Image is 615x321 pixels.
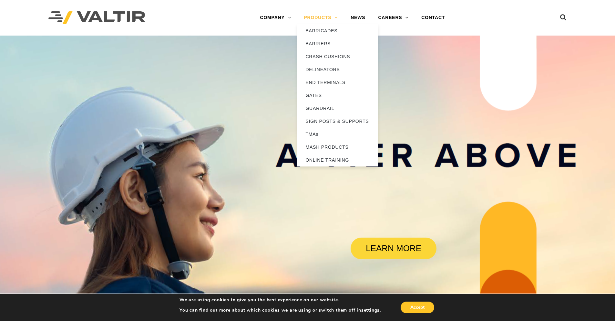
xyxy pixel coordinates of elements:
button: settings [361,307,380,313]
a: COMPANY [253,11,297,24]
p: We are using cookies to give you the best experience on our website. [179,297,381,303]
a: NEWS [344,11,372,24]
a: LEARN MORE [351,238,436,259]
a: SIGN POSTS & SUPPORTS [297,115,378,128]
a: GATES [297,89,378,102]
a: BARRIERS [297,37,378,50]
a: ONLINE TRAINING [297,154,378,166]
a: BARRICADES [297,24,378,37]
a: GUARDRAIL [297,102,378,115]
a: MASH PRODUCTS [297,141,378,154]
a: END TERMINALS [297,76,378,89]
a: DELINEATORS [297,63,378,76]
a: PRODUCTS [297,11,344,24]
img: Valtir [48,11,145,25]
a: CAREERS [372,11,415,24]
a: CRASH CUSHIONS [297,50,378,63]
p: You can find out more about which cookies we are using or switch them off in . [179,307,381,313]
a: CONTACT [415,11,451,24]
a: TMAs [297,128,378,141]
button: Accept [401,302,434,313]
